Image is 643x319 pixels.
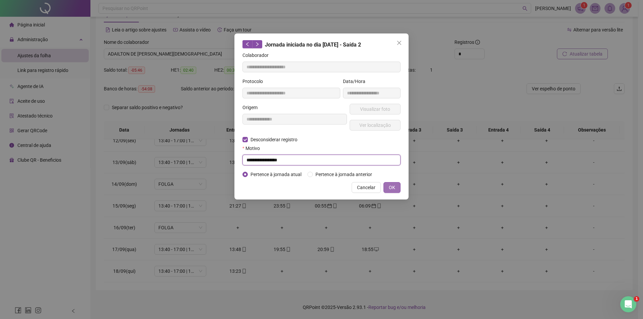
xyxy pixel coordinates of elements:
[242,52,273,59] label: Colaborador
[242,40,253,48] button: left
[350,104,401,114] button: Visualizar foto
[255,42,260,47] span: right
[634,296,639,302] span: 1
[350,120,401,131] button: Ver localização
[620,296,636,312] iframe: Intercom live chat
[245,42,250,47] span: left
[389,184,395,191] span: OK
[394,37,405,48] button: Close
[343,78,370,85] label: Data/Hora
[383,182,401,193] button: OK
[313,171,375,178] span: Pertence à jornada anterior
[242,78,267,85] label: Protocolo
[242,145,264,152] label: Motivo
[242,40,401,49] div: Jornada iniciada no dia [DATE] - Saída 2
[242,104,262,111] label: Origem
[397,40,402,46] span: close
[357,184,375,191] span: Cancelar
[252,40,262,48] button: right
[352,182,381,193] button: Cancelar
[248,171,304,178] span: Pertence à jornada atual
[248,136,300,143] span: Desconsiderar registro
